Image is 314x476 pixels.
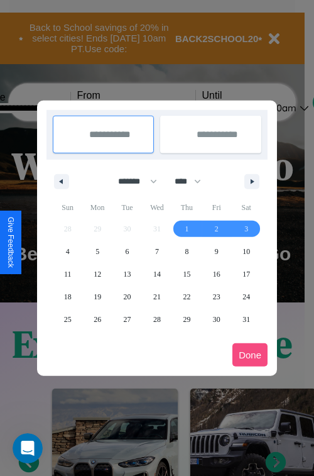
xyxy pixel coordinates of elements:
[112,197,142,218] span: Tue
[232,197,261,218] span: Sat
[53,285,82,308] button: 18
[202,285,231,308] button: 23
[53,263,82,285] button: 11
[232,343,268,367] button: Done
[124,263,131,285] span: 13
[242,240,250,263] span: 10
[142,240,171,263] button: 7
[142,263,171,285] button: 14
[82,240,112,263] button: 5
[124,308,131,331] span: 27
[6,217,15,268] div: Give Feedback
[13,433,43,463] iframe: Intercom live chat
[82,285,112,308] button: 19
[232,218,261,240] button: 3
[185,240,188,263] span: 8
[183,308,190,331] span: 29
[142,197,171,218] span: Wed
[172,197,202,218] span: Thu
[213,285,220,308] span: 23
[53,308,82,331] button: 25
[242,308,250,331] span: 31
[142,285,171,308] button: 21
[94,308,101,331] span: 26
[64,263,72,285] span: 11
[155,240,159,263] span: 7
[183,263,190,285] span: 15
[183,285,190,308] span: 22
[202,218,231,240] button: 2
[82,263,112,285] button: 12
[215,240,219,263] span: 9
[53,197,82,218] span: Sun
[172,263,202,285] button: 15
[66,240,70,263] span: 4
[112,285,142,308] button: 20
[64,308,72,331] span: 25
[95,240,99,263] span: 5
[202,197,231,218] span: Fri
[112,240,142,263] button: 6
[202,240,231,263] button: 9
[112,263,142,285] button: 13
[94,263,101,285] span: 12
[153,285,161,308] span: 21
[112,308,142,331] button: 27
[213,263,220,285] span: 16
[172,285,202,308] button: 22
[185,218,188,240] span: 1
[82,197,112,218] span: Mon
[124,285,131,308] span: 20
[232,263,261,285] button: 17
[232,285,261,308] button: 24
[142,308,171,331] button: 28
[242,285,250,308] span: 24
[172,240,202,263] button: 8
[53,240,82,263] button: 4
[172,218,202,240] button: 1
[172,308,202,331] button: 29
[126,240,129,263] span: 6
[232,240,261,263] button: 10
[153,263,161,285] span: 14
[64,285,72,308] span: 18
[94,285,101,308] span: 19
[215,218,219,240] span: 2
[244,218,248,240] span: 3
[232,308,261,331] button: 31
[202,263,231,285] button: 16
[153,308,161,331] span: 28
[202,308,231,331] button: 30
[213,308,220,331] span: 30
[242,263,250,285] span: 17
[82,308,112,331] button: 26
